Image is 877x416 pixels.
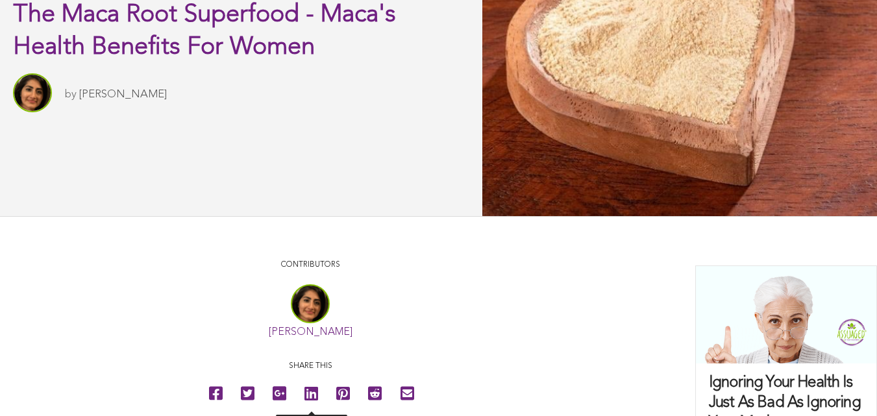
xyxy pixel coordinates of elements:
[79,89,167,100] a: [PERSON_NAME]
[99,259,521,271] p: CONTRIBUTORS
[13,73,52,112] img: Sitara Darvish
[13,3,396,60] span: The Maca Root Superfood - Maca's Health Benefits For Women
[297,379,326,408] a: Share on LinkedIn
[65,89,77,100] span: by
[269,327,352,337] a: [PERSON_NAME]
[812,354,877,416] iframe: Chat Widget
[99,360,521,373] p: Share this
